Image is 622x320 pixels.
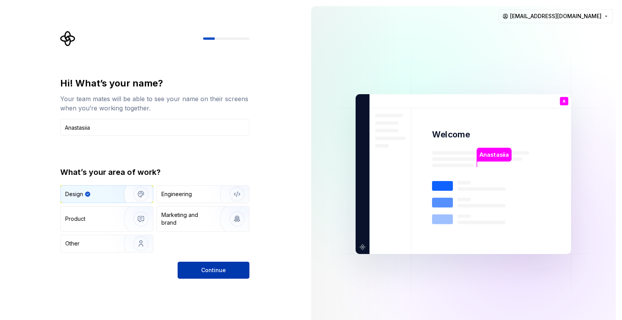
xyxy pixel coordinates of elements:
[65,240,80,247] div: Other
[60,119,249,136] input: Han Solo
[480,151,509,159] p: Anastasiia
[60,94,249,113] div: Your team mates will be able to see your name on their screens when you’re working together.
[178,262,249,279] button: Continue
[60,77,249,90] div: Hi! What’s your name?
[510,12,602,20] span: [EMAIL_ADDRESS][DOMAIN_NAME]
[499,9,613,23] button: [EMAIL_ADDRESS][DOMAIN_NAME]
[65,215,85,223] div: Product
[60,31,76,46] svg: Supernova Logo
[65,190,83,198] div: Design
[60,167,249,178] div: What’s your area of work?
[161,190,192,198] div: Engineering
[563,99,566,103] p: A
[432,129,470,140] p: Welcome
[201,266,226,274] span: Continue
[161,211,214,227] div: Marketing and brand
